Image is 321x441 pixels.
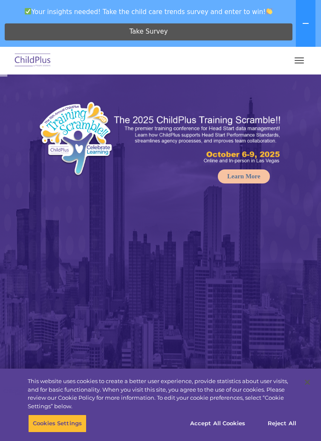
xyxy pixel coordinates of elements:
[298,373,317,392] button: Close
[129,24,168,39] span: Take Survey
[185,415,250,432] button: Accept All Cookies
[28,415,87,432] button: Cookies Settings
[5,23,292,40] a: Take Survey
[25,8,31,14] img: ✅
[218,169,270,183] a: Learn More
[28,377,298,410] div: This website uses cookies to create a better user experience, provide statistics about user visit...
[3,3,294,20] span: Your insights needed! Take the child care trends survey and enter to win!
[266,8,272,14] img: 👏
[255,415,309,432] button: Reject All
[13,51,53,71] img: ChildPlus by Procare Solutions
